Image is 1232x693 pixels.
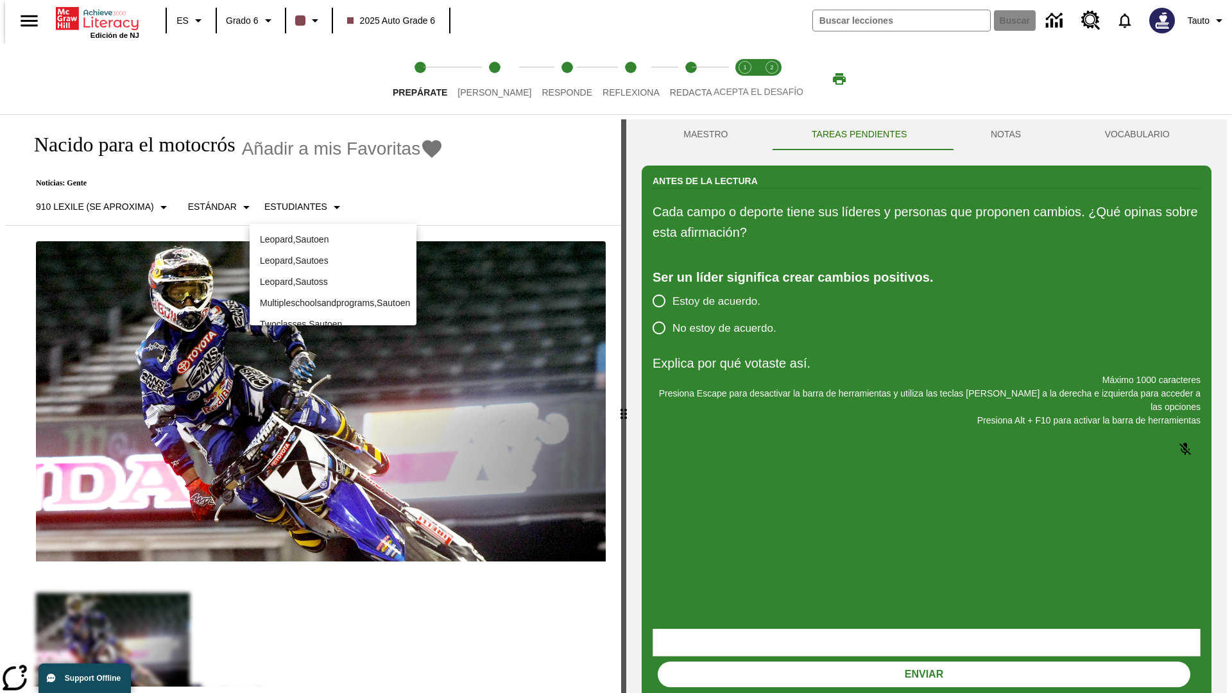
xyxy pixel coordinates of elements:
[260,296,406,310] p: Multipleschoolsandprograms , Sautoen
[260,275,406,289] p: Leopard , Sautoss
[260,318,406,331] p: Twoclasses , Sautoen
[260,233,406,246] p: Leopard , Sautoen
[260,254,406,268] p: Leopard , Sautoes
[5,10,187,22] body: Explica por qué votaste así. Máximo 1000 caracteres Presiona Alt + F10 para activar la barra de h...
